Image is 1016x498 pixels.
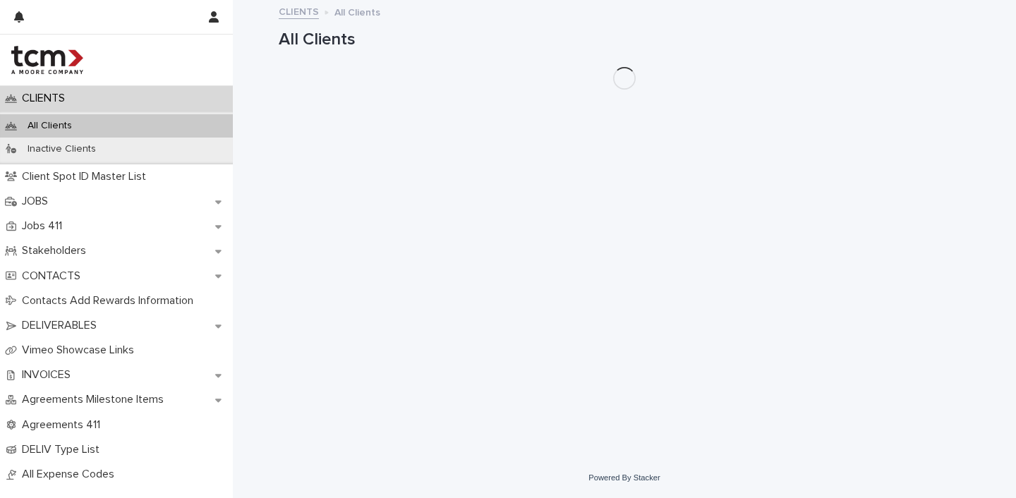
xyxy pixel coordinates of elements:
[16,418,111,432] p: Agreements 411
[279,3,319,19] a: CLIENTS
[16,344,145,357] p: Vimeo Showcase Links
[16,468,126,481] p: All Expense Codes
[16,92,76,105] p: CLIENTS
[334,4,380,19] p: All Clients
[588,473,660,482] a: Powered By Stacker
[16,244,97,257] p: Stakeholders
[16,219,73,233] p: Jobs 411
[16,143,107,155] p: Inactive Clients
[16,170,157,183] p: Client Spot ID Master List
[16,294,205,308] p: Contacts Add Rewards Information
[11,46,83,74] img: 4hMmSqQkux38exxPVZHQ
[16,120,83,132] p: All Clients
[16,443,111,456] p: DELIV Type List
[279,30,970,50] h1: All Clients
[16,269,92,283] p: CONTACTS
[16,393,175,406] p: Agreements Milestone Items
[16,319,108,332] p: DELIVERABLES
[16,368,82,382] p: INVOICES
[16,195,59,208] p: JOBS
